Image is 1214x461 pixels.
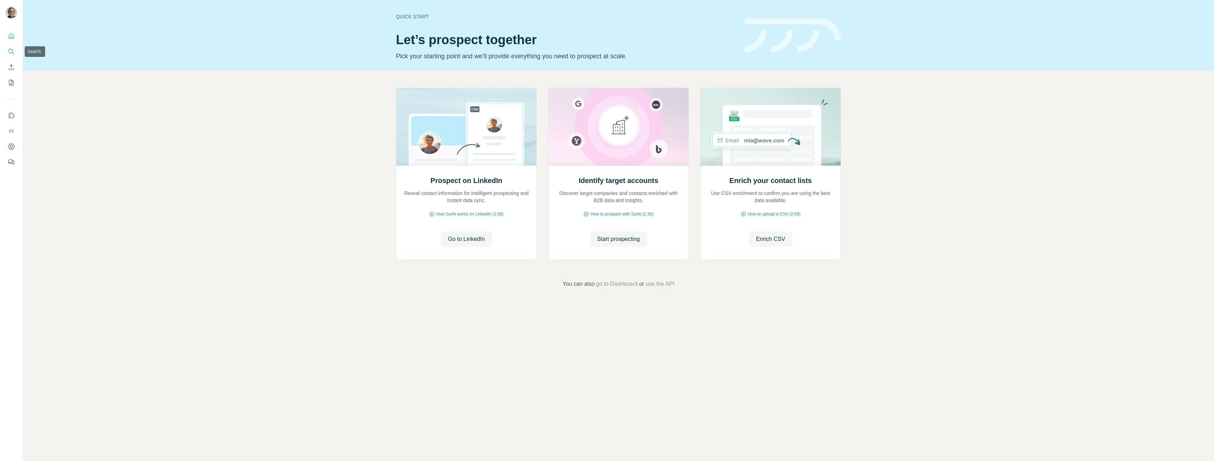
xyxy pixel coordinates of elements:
p: Use CSV enrichment to confirm you are using the best data available. [708,190,834,204]
button: Quick start [6,30,17,42]
img: Identify target accounts [548,88,689,166]
h1: Let’s prospect together [396,33,736,47]
span: How to prospect with Surfe (1:30) [590,211,653,217]
button: go to Dashboard [596,280,638,288]
button: My lists [6,76,17,89]
p: Reveal contact information for intelligent prospecting and instant data sync. [403,190,529,204]
button: Start prospecting [590,231,647,247]
span: How Surfe works on LinkedIn (1:58) [436,211,504,217]
span: Go to LinkedIn [448,235,485,243]
button: Enrich CSV [749,231,792,247]
span: Enrich CSV [756,235,785,243]
span: How to upload a CSV (2:59) [748,211,800,217]
img: banner [745,18,841,53]
h2: Prospect on LinkedIn [431,176,502,185]
img: Enrich your contact lists [700,88,841,166]
span: You can also [563,280,595,288]
button: Go to LinkedIn [441,231,492,247]
h2: Enrich your contact lists [729,176,812,185]
p: Discover target companies and contacts enriched with B2B data and insights. [555,190,681,204]
img: Avatar [6,7,17,18]
button: Search [6,45,17,58]
button: Enrich CSV [6,61,17,73]
div: Quick start [396,13,736,20]
img: Prospect on LinkedIn [396,88,537,166]
p: Pick your starting point and we’ll provide everything you need to prospect at scale. [396,51,736,61]
h2: Identify target accounts [579,176,659,185]
button: Use Surfe API [6,125,17,137]
span: Start prospecting [597,235,640,243]
button: Feedback [6,156,17,169]
button: Dashboard [6,140,17,153]
button: Use Surfe on LinkedIn [6,109,17,122]
span: or [639,280,644,288]
button: use the API [645,280,674,288]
